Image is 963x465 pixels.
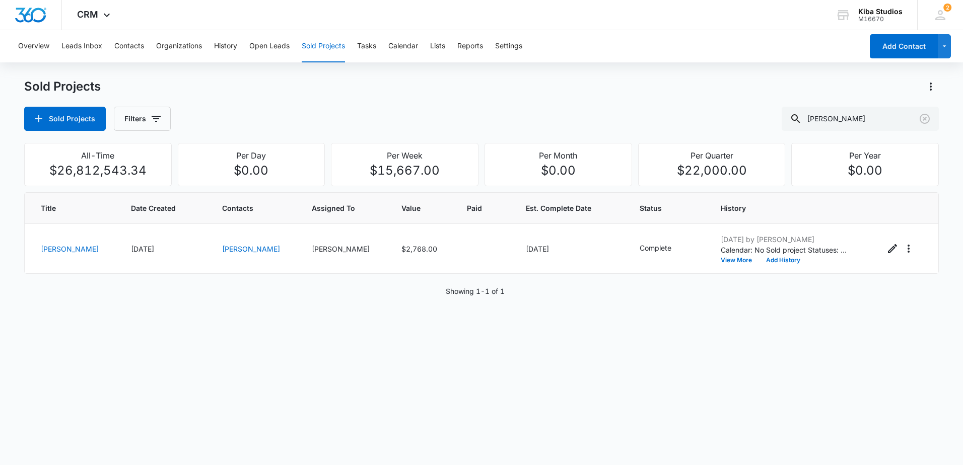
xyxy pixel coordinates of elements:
h1: Sold Projects [24,79,101,94]
button: History [214,30,237,62]
button: Organizations [156,30,202,62]
span: 2 [943,4,951,12]
button: Add Contact [870,34,938,58]
button: Contacts [114,30,144,62]
p: Showing 1-1 of 1 [446,286,505,296]
span: Est. Complete Date [526,203,601,213]
div: account id [858,16,903,23]
span: Contacts [222,203,288,213]
button: Lists [430,30,445,62]
p: $26,812,543.34 [31,162,165,180]
span: Paid [467,203,487,213]
span: [DATE] [131,245,154,253]
span: [DATE] [526,245,549,253]
div: - - Select to Edit Field [640,243,690,255]
button: Filters [114,107,171,131]
span: Status [640,203,697,213]
button: Leads Inbox [61,30,102,62]
p: [DATE] by [PERSON_NAME] [721,234,847,245]
p: Per Quarter [645,149,779,162]
div: notifications count [943,4,951,12]
button: Settings [495,30,522,62]
button: Overview [18,30,49,62]
button: Calendar [388,30,418,62]
button: Add History [759,257,807,263]
input: Search Sold Projects [782,107,939,131]
p: $0.00 [491,162,626,180]
button: Sold Projects [24,107,106,131]
p: Per Day [184,149,319,162]
button: Tasks [357,30,376,62]
p: Complete [640,243,671,253]
span: Date Created [131,203,183,213]
span: Assigned To [312,203,377,213]
button: Actions [923,79,939,95]
p: Calendar: No Sold project Statuses: [-]In Process, [+]Complete [721,245,847,255]
p: $15,667.00 [337,162,472,180]
p: $0.00 [798,162,932,180]
span: $2,768.00 [401,245,437,253]
a: [PERSON_NAME] [222,245,280,253]
span: Title [41,203,92,213]
a: [PERSON_NAME] [41,245,99,253]
button: Reports [457,30,483,62]
div: account name [858,8,903,16]
p: All-Time [31,149,165,162]
p: Per Week [337,149,472,162]
button: View More [721,257,759,263]
button: Open Leads [249,30,290,62]
span: Value [401,203,428,213]
button: Actions [901,241,917,257]
span: History [721,203,861,213]
button: Edit Sold Project [884,241,901,257]
p: $0.00 [184,162,319,180]
div: [PERSON_NAME] [312,244,377,254]
p: Per Year [798,149,932,162]
p: $22,000.00 [645,162,779,180]
p: Per Month [491,149,626,162]
button: Sold Projects [302,30,345,62]
span: CRM [77,9,98,20]
button: Clear [917,111,933,127]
